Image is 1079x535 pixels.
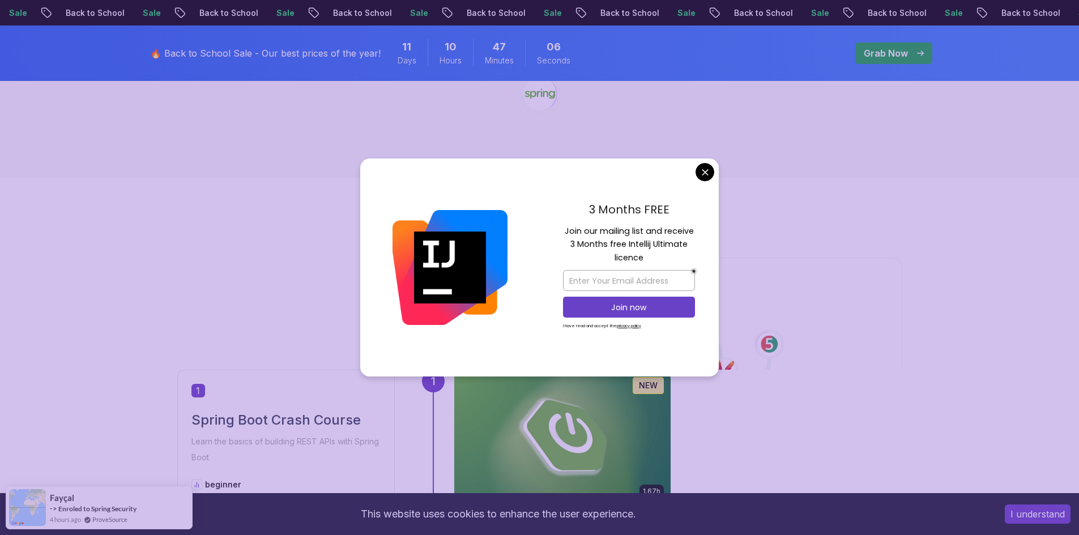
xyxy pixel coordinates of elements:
span: 47 Minutes [493,39,506,55]
a: Enroled to Spring Security [58,504,137,513]
span: Fayçal [50,493,74,503]
p: Grab Now [864,46,908,60]
p: Sale [182,7,219,19]
span: Seconds [537,55,570,66]
p: Sale [316,7,352,19]
p: Back to School [239,7,316,19]
p: Sale [583,7,620,19]
span: 11 Days [402,39,411,55]
p: Sale [450,7,486,19]
div: This website uses cookies to enhance the user experience. [8,502,988,527]
p: Back to School [373,7,450,19]
span: 1 [191,384,205,397]
p: Sale [984,7,1021,19]
img: Spring Boot for Beginners card [454,370,671,505]
button: Accept cookies [1005,504,1071,524]
p: Sale [49,7,85,19]
a: ProveSource [92,515,127,524]
span: Minutes [485,55,514,66]
p: 1.67h [643,487,660,496]
h2: Spring Boot Crash Course [191,411,381,429]
p: Sale [851,7,887,19]
p: Learn the basics of building REST APIs with Spring Boot [191,434,381,465]
p: 🔥 Back to School Sale - Our best prices of the year! [150,46,381,60]
span: 4 hours ago [50,515,81,524]
p: NEW [639,380,658,391]
span: Hours [440,55,462,66]
p: Back to School [774,7,851,19]
p: beginner [205,479,241,490]
span: -> [50,504,57,513]
p: Back to School [640,7,717,19]
p: Sale [717,7,753,19]
div: 1 [422,370,445,392]
p: Back to School [907,7,984,19]
img: provesource social proof notification image [9,489,46,526]
span: Days [398,55,416,66]
p: Back to School [506,7,583,19]
p: Back to School [105,7,182,19]
span: 6 Seconds [547,39,561,55]
span: 10 Hours [445,39,457,55]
